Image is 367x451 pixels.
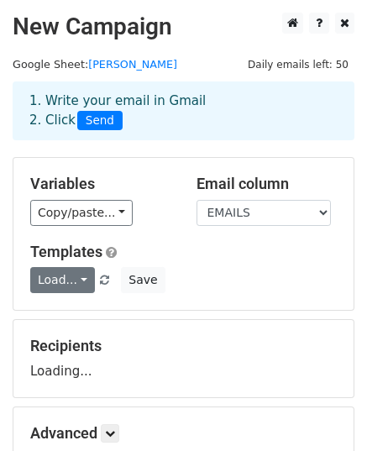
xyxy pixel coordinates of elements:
div: 1. Write your email in Gmail 2. Click [17,92,350,130]
h5: Advanced [30,424,337,443]
div: Loading... [30,337,337,380]
a: Templates [30,243,102,260]
button: Save [121,267,165,293]
h5: Email column [197,175,338,193]
small: Google Sheet: [13,58,177,71]
span: Daily emails left: 50 [242,55,354,74]
a: Daily emails left: 50 [242,58,354,71]
h2: New Campaign [13,13,354,41]
a: Copy/paste... [30,200,133,226]
a: [PERSON_NAME] [88,58,177,71]
h5: Variables [30,175,171,193]
a: Load... [30,267,95,293]
span: Send [77,111,123,131]
h5: Recipients [30,337,337,355]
